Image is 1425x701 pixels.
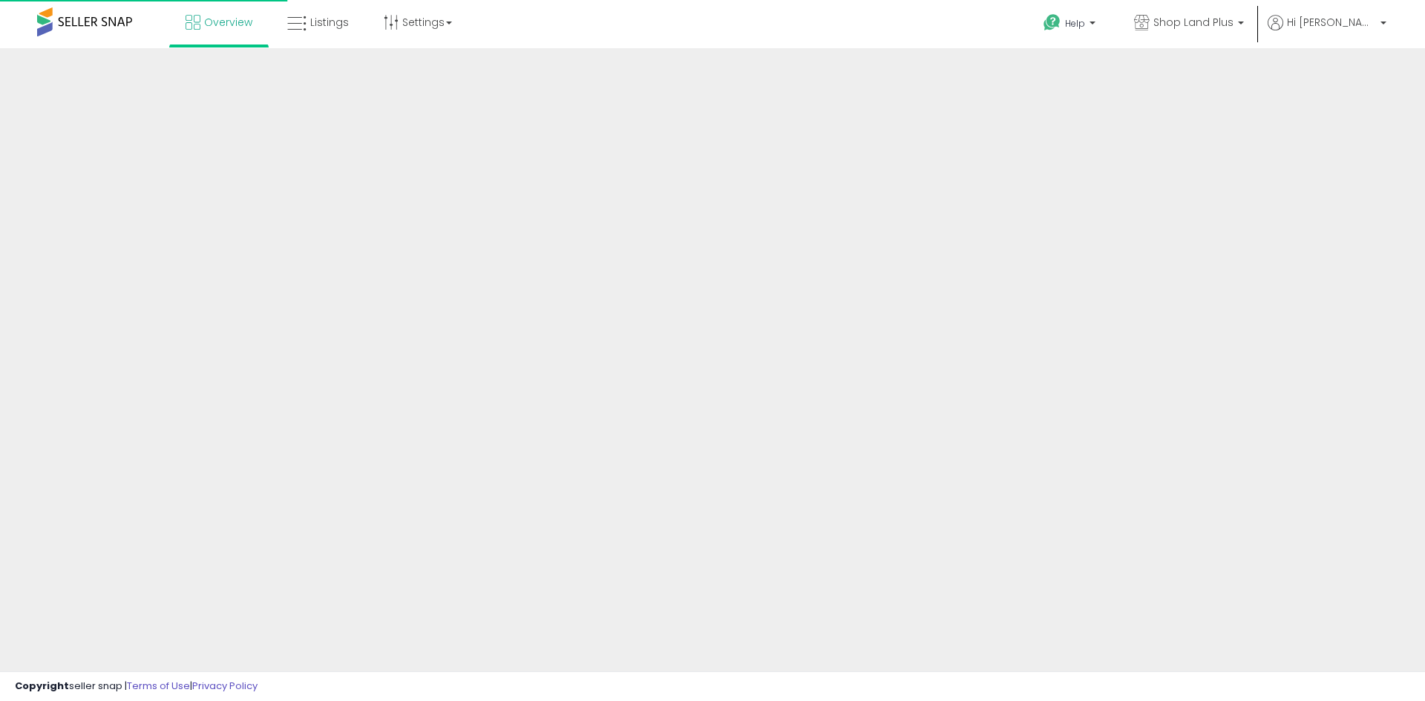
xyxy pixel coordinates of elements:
[1032,2,1110,48] a: Help
[204,15,252,30] span: Overview
[1287,15,1376,30] span: Hi [PERSON_NAME]
[1268,15,1386,48] a: Hi [PERSON_NAME]
[1043,13,1061,32] i: Get Help
[310,15,349,30] span: Listings
[1153,15,1234,30] span: Shop Land Plus
[1065,17,1085,30] span: Help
